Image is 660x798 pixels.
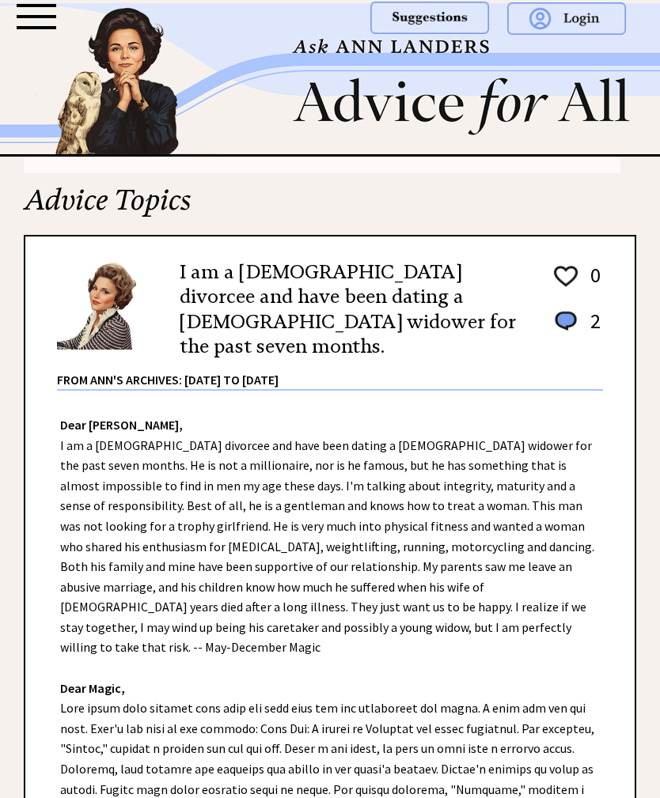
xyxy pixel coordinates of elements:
[370,2,489,34] img: suggestions.png
[60,417,183,433] strong: Dear [PERSON_NAME],
[180,260,528,359] h2: I am a [DEMOGRAPHIC_DATA] divorcee and have been dating a [DEMOGRAPHIC_DATA] widower for the past...
[57,260,156,350] img: Ann6%20v2%20small.png
[60,680,125,696] strong: Dear Magic,
[24,181,636,235] h2: Advice Topics
[582,262,601,306] td: 0
[507,2,626,35] img: login.png
[582,308,601,350] td: 2
[57,359,603,389] div: From Ann's Archives: [DATE] to [DATE]
[552,263,580,290] img: heart_outline%201.png
[552,308,580,334] img: message_round%201.png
